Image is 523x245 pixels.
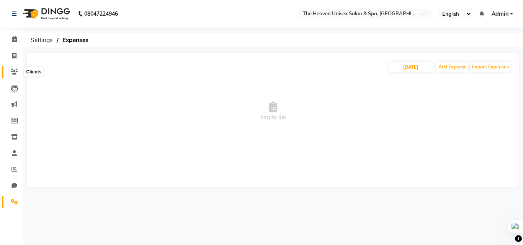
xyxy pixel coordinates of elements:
[24,67,43,76] div: Clients
[27,33,57,47] span: Settings
[34,73,512,149] span: Empty list
[84,3,118,24] b: 08047224946
[470,62,511,72] button: Import Expenses
[20,3,72,24] img: logo
[389,62,433,72] input: PLACEHOLDER.DATE
[59,33,92,47] span: Expenses
[436,62,469,72] button: Add Expense
[492,10,508,18] span: Admin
